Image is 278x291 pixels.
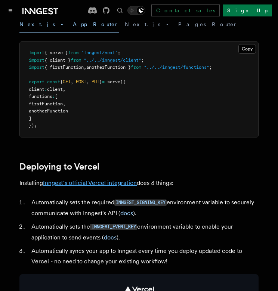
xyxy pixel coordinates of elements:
span: PUT [92,79,99,84]
code: INNGEST_EVENT_KEY [90,224,137,230]
span: "../../inngest/functions" [144,65,209,70]
span: const [47,79,60,84]
span: ; [209,65,212,70]
span: "inngest/next" [81,50,118,55]
span: ] [29,116,31,121]
span: POST [76,79,86,84]
span: } [99,79,102,84]
a: docs [120,210,133,217]
span: export [29,79,44,84]
li: Automatically sets the environment variable to enable your application to send events ( ). [29,222,259,243]
a: Sign Up [223,4,272,16]
span: { serve } [44,50,68,55]
span: import [29,65,44,70]
span: functions [29,94,52,99]
p: Installing does 3 things: [19,178,259,188]
li: Automatically sets the required environment variable to securely communicate with Inngest's API ( ). [29,197,259,219]
span: ; [118,50,120,55]
a: INNGEST_EVENT_KEY [90,223,137,230]
span: client [29,87,44,92]
li: Automatically syncs your app to Inngest every time you deploy updated code to Vercel - no need to... [29,246,259,267]
span: from [131,65,141,70]
span: { firstFunction [44,65,84,70]
button: Next.js - App Router [19,16,119,33]
button: Copy [238,44,256,54]
span: anotherFunction } [86,65,131,70]
span: [ [55,94,58,99]
a: INNGEST_SIGNING_KEY [114,199,167,206]
span: from [71,58,81,63]
span: { [60,79,63,84]
button: Find something... [115,6,124,15]
span: : [52,94,55,99]
span: ({ [120,79,126,84]
span: : [44,87,47,92]
span: GET [63,79,71,84]
a: Contact sales [151,4,220,16]
span: import [29,58,44,63]
a: Deploying to Vercel [19,161,99,172]
span: , [84,65,86,70]
span: , [63,101,65,106]
span: client [47,87,63,92]
button: Toggle navigation [6,6,15,15]
span: }); [29,123,37,128]
a: docs [104,234,117,241]
button: Next.js - Pages Router [125,16,238,33]
span: firstFunction [29,101,63,106]
span: = [102,79,105,84]
span: { client } [44,58,71,63]
span: ; [141,58,144,63]
span: , [63,87,65,92]
button: Toggle dark mode [127,6,145,15]
span: , [86,79,89,84]
a: Inngest's official Vercel integration [43,179,137,186]
span: from [68,50,78,55]
span: "../../inngest/client" [84,58,141,63]
span: import [29,50,44,55]
span: anotherFunction [29,108,68,114]
span: , [71,79,73,84]
span: serve [107,79,120,84]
